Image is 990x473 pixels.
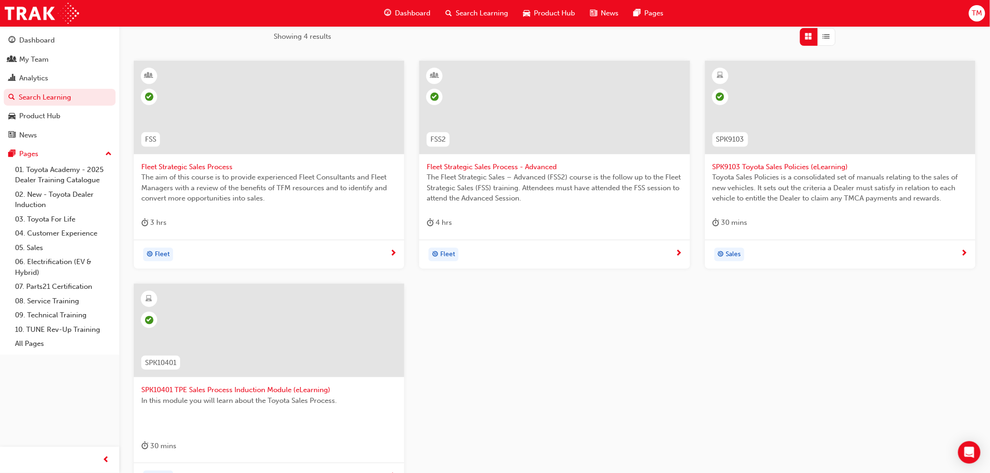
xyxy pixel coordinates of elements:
span: In this module you will learn about the Toyota Sales Process. [141,395,397,406]
div: Open Intercom Messenger [958,441,981,464]
span: TM [972,8,982,19]
span: learningRecordVerb_ATTEND-icon [145,93,153,101]
a: Analytics [4,70,116,87]
span: duration-icon [427,217,434,229]
div: 30 mins [141,440,176,452]
span: pages-icon [8,150,15,158]
span: Product Hub [534,8,575,19]
span: news-icon [590,7,597,19]
span: guage-icon [385,7,392,19]
div: News [19,130,37,141]
span: learningResourceType_INSTRUCTOR_LED-icon [431,70,438,82]
span: Toyota Sales Policies is a consolidated set of manuals relating to the sales of new vehicles. It ... [713,172,968,204]
a: 10. TUNE Rev-Up Training [11,322,116,337]
span: next-icon [961,250,968,258]
span: List [823,31,830,42]
a: Dashboard [4,32,116,49]
span: Dashboard [395,8,431,19]
a: 09. Technical Training [11,308,116,322]
a: Product Hub [4,107,116,125]
span: FSS [145,134,156,145]
button: Pages [4,145,116,163]
span: SPK9103 [716,134,744,145]
span: Pages [645,8,664,19]
a: FSSFleet Strategic Sales ProcessThe aim of this course is to provide experienced Fleet Consultant... [134,61,404,269]
div: 30 mins [713,217,748,229]
a: Search Learning [4,89,116,106]
span: chart-icon [8,74,15,83]
a: car-iconProduct Hub [516,4,583,23]
a: FSS2Fleet Strategic Sales Process - AdvancedThe Fleet Strategic Sales – Advanced (FSS2) course is... [419,61,690,269]
span: duration-icon [141,217,148,229]
span: car-icon [524,7,531,19]
span: prev-icon [103,454,110,466]
a: 02. New - Toyota Dealer Induction [11,187,116,212]
a: 08. Service Training [11,294,116,308]
button: TM [969,5,985,21]
span: learningResourceType_INSTRUCTOR_LED-icon [146,70,153,82]
span: search-icon [8,93,15,102]
a: 05. Sales [11,241,116,255]
span: duration-icon [713,217,720,229]
span: Showing 4 results [274,31,332,42]
a: News [4,127,116,144]
span: pages-icon [634,7,641,19]
span: SPK10401 TPE Sales Process Induction Module (eLearning) [141,385,397,395]
span: news-icon [8,131,15,140]
span: SPK10401 [145,358,176,368]
a: SPK9103SPK9103 Toyota Sales Policies (eLearning)Toyota Sales Policies is a consolidated set of ma... [705,61,975,269]
span: search-icon [446,7,452,19]
span: target-icon [432,249,438,261]
div: Analytics [19,73,48,84]
span: learningResourceType_ELEARNING-icon [717,70,723,82]
span: target-icon [146,249,153,261]
span: Fleet Strategic Sales Process [141,162,397,172]
span: The aim of this course is to provide experienced Fleet Consultants and Fleet Managers with a revi... [141,172,397,204]
span: Grid [805,31,812,42]
a: 01. Toyota Academy - 2025 Dealer Training Catalogue [11,163,116,187]
span: up-icon [105,148,112,160]
div: 4 hrs [427,217,452,229]
span: Fleet [155,249,170,260]
span: FSS2 [430,134,446,145]
div: Pages [19,149,38,159]
div: Dashboard [19,35,55,46]
a: 07. Parts21 Certification [11,279,116,294]
span: The Fleet Strategic Sales – Advanced (FSS2) course is the follow up to the Fleet Strategic Sales ... [427,172,682,204]
a: guage-iconDashboard [377,4,438,23]
span: people-icon [8,56,15,64]
a: My Team [4,51,116,68]
span: Fleet Strategic Sales Process - Advanced [427,162,682,172]
a: 03. Toyota For Life [11,212,116,227]
button: DashboardMy TeamAnalyticsSearch LearningProduct HubNews [4,30,116,145]
a: search-iconSearch Learning [438,4,516,23]
span: learningRecordVerb_PASS-icon [716,93,724,101]
a: 04. Customer Experience [11,226,116,241]
span: Fleet [440,249,455,260]
span: next-icon [676,250,683,258]
span: car-icon [8,112,15,121]
span: News [601,8,619,19]
div: 3 hrs [141,217,167,229]
span: learningResourceType_ELEARNING-icon [146,293,153,305]
a: news-iconNews [583,4,626,23]
span: guage-icon [8,36,15,45]
img: Trak [5,3,79,24]
div: Product Hub [19,111,60,122]
a: pages-iconPages [626,4,671,23]
span: next-icon [390,250,397,258]
span: Search Learning [456,8,509,19]
span: Sales [726,249,741,260]
span: learningRecordVerb_ATTEND-icon [430,93,439,101]
div: My Team [19,54,49,65]
span: SPK9103 Toyota Sales Policies (eLearning) [713,162,968,172]
a: All Pages [11,337,116,351]
span: target-icon [718,249,724,261]
span: learningRecordVerb_COMPLETE-icon [145,316,153,324]
span: duration-icon [141,440,148,452]
a: 06. Electrification (EV & Hybrid) [11,255,116,279]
